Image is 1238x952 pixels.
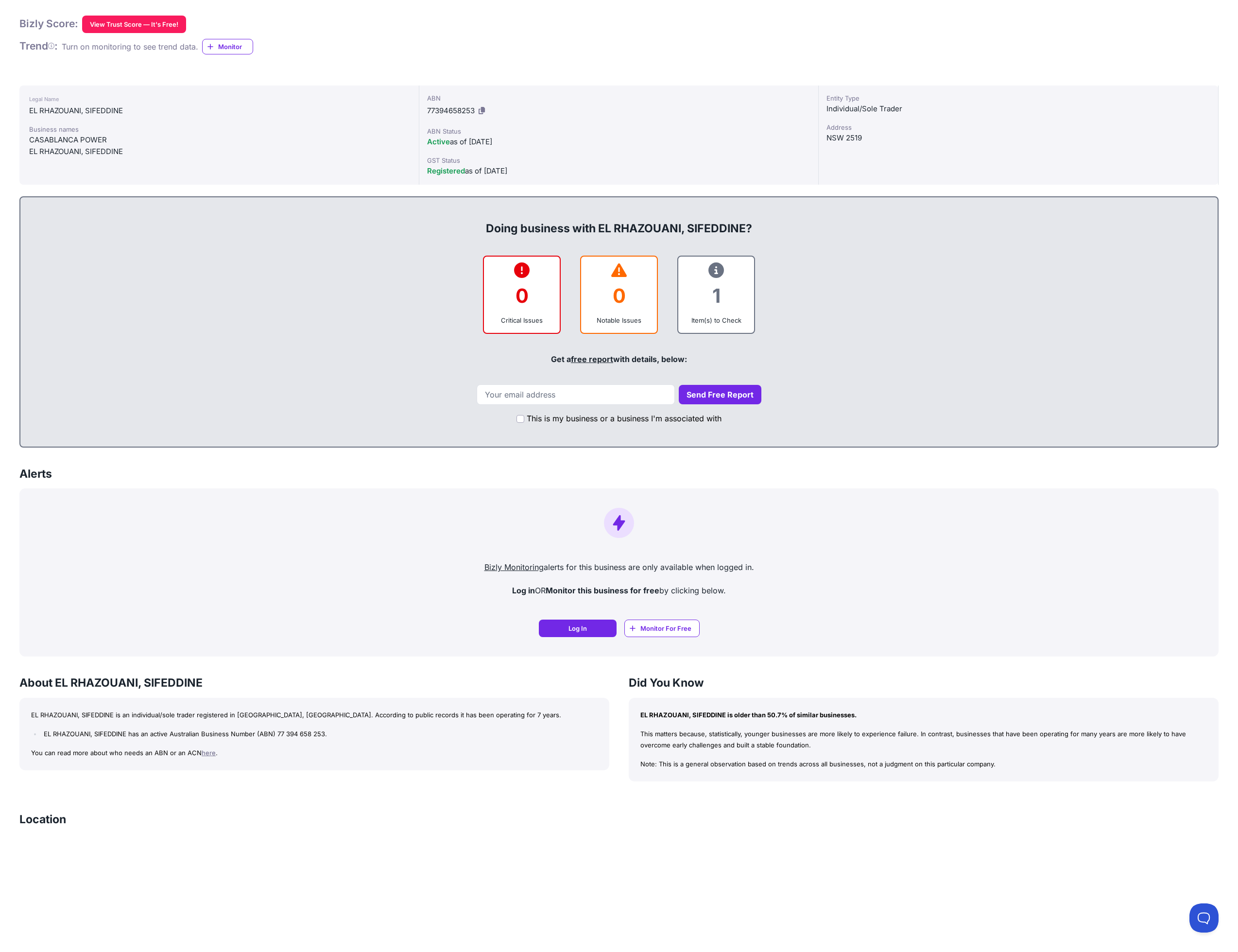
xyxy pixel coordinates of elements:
p: You can read more about who needs an ABN or an ACN . [31,747,598,759]
h3: Did You Know [629,676,1219,690]
div: Turn on monitoring to see trend data. [62,41,198,52]
li: EL RHAZOUANI, SIFEDDINE has an active Australian Business Number (ABN) 77 394 658 253. [41,728,598,740]
a: Bizly Monitoring [484,562,544,572]
div: as of [DATE] [427,165,811,177]
label: This is my business or a business I'm associated with [527,413,722,424]
p: EL RHAZOUANI, SIFEDDINE is older than 50.7% of similar businesses. [640,710,1207,721]
span: Registered [427,166,465,175]
a: here [202,749,216,757]
a: Log In [539,620,617,637]
div: EL RHAZOUANI, SIFEDDINE [29,146,409,157]
div: Legal Name [29,93,409,105]
a: Monitor [202,39,253,54]
span: 77394658253 [427,106,475,115]
a: free report [571,354,613,364]
div: 0 [492,276,552,315]
p: Note: This is a general observation based on trends across all businesses, not a judgment on this... [640,759,1207,770]
div: 0 [589,276,649,315]
div: NSW 2519 [826,132,1210,144]
h3: Alerts [19,467,52,481]
h3: Location [19,813,66,827]
div: Critical Issues [492,315,552,325]
p: OR by clicking below. [27,585,1211,596]
div: Doing business with EL RHAZOUANI, SIFEDDINE? [30,205,1208,236]
button: Send Free Report [679,385,761,404]
div: Address [826,122,1210,132]
span: Monitor [218,42,253,52]
h1: Trend : [19,40,58,52]
div: Item(s) to Check [686,315,746,325]
div: Entity Type [826,93,1210,103]
span: Active [427,137,450,146]
div: Individual/Sole Trader [826,103,1210,115]
h3: About EL RHAZOUANI, SIFEDDINE [19,676,609,690]
p: alerts for this business are only available when logged in. [27,561,1211,573]
div: as of [DATE] [427,136,811,148]
div: Notable Issues [589,315,649,325]
div: EL RHAZOUANI, SIFEDDINE [29,105,409,117]
div: Business names [29,124,409,134]
span: Log In [568,623,587,633]
strong: Monitor this business for free [546,586,659,595]
p: This matters because, statistically, younger businesses are more likely to experience failure. In... [640,728,1207,751]
p: EL RHAZOUANI, SIFEDDINE is an individual/sole trader registered in [GEOGRAPHIC_DATA], [GEOGRAPHIC... [31,710,598,721]
strong: Log in [512,586,535,595]
div: ABN [427,93,811,103]
iframe: Toggle Customer Support [1189,903,1219,933]
div: CASABLANCA POWER [29,134,409,146]
a: Monitor For Free [624,620,700,637]
span: Monitor For Free [640,623,691,633]
div: GST Status [427,156,811,165]
span: Get a with details, below: [551,354,687,364]
div: 1 [686,276,746,315]
button: View Trust Score — It's Free! [82,16,186,33]
h1: Bizly Score: [19,17,78,30]
input: Your email address [477,384,675,405]
div: ABN Status [427,126,811,136]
